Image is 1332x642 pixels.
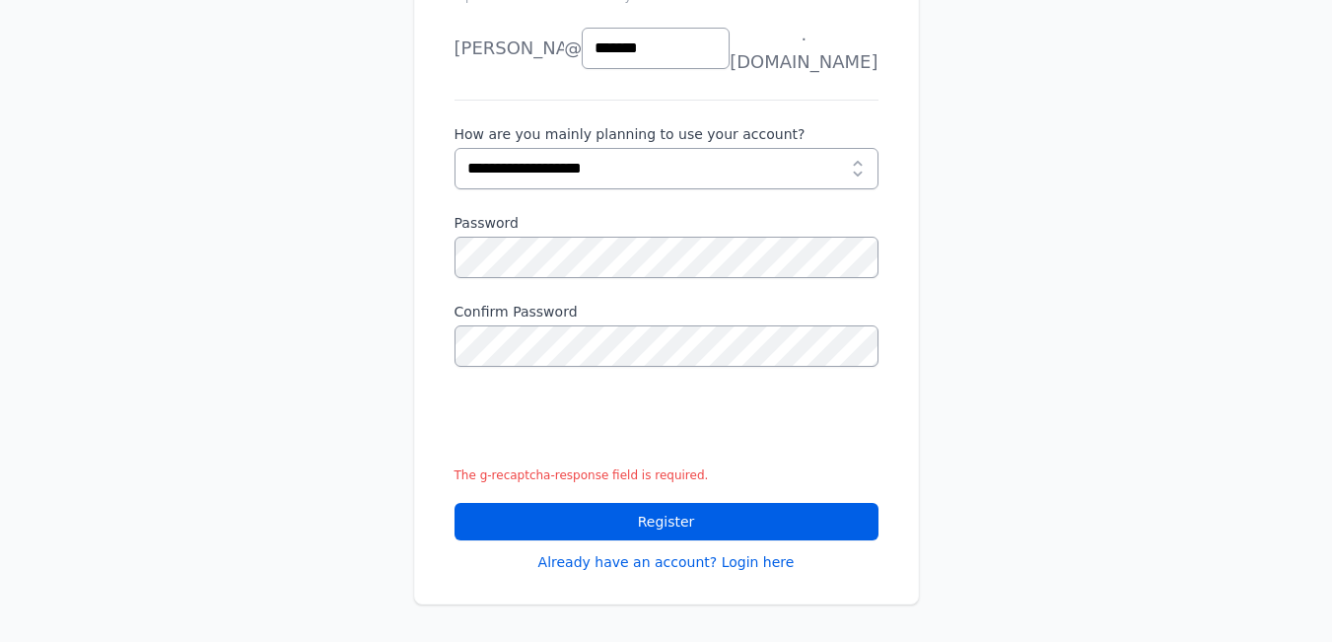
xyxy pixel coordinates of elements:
[455,467,878,483] div: The g-recaptcha-response field is required.
[564,35,582,62] span: @
[455,302,878,321] label: Confirm Password
[730,21,877,76] span: .[DOMAIN_NAME]
[538,552,795,572] a: Already have an account? Login here
[455,213,878,233] label: Password
[455,391,754,467] iframe: reCAPTCHA
[455,503,878,540] button: Register
[455,29,563,68] li: [PERSON_NAME]
[455,124,878,144] label: How are you mainly planning to use your account?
